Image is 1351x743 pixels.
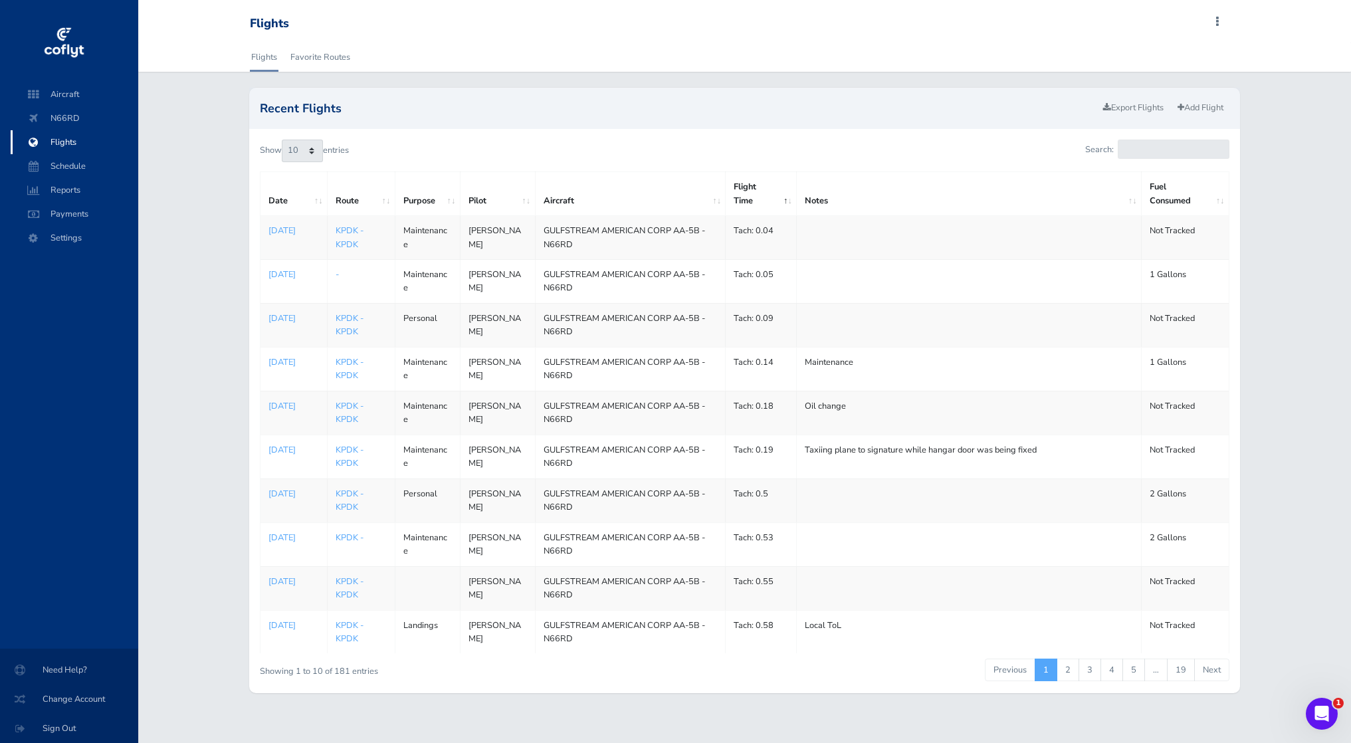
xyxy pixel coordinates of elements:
span: Need Help? [16,658,122,682]
td: [PERSON_NAME] [460,566,535,610]
td: Maintenance [395,435,460,478]
td: 1 Gallons [1142,347,1229,391]
td: [PERSON_NAME] [460,478,535,522]
td: GULFSTREAM AMERICAN CORP AA-5B - N66RD [535,260,726,304]
td: Taxiing plane to signature while hangar door was being fixed [797,435,1142,478]
span: Schedule [24,154,125,178]
th: Pilot: activate to sort column ascending [460,172,535,216]
td: Tach: 0.55 [726,566,797,610]
td: [PERSON_NAME] [460,435,535,478]
td: 1 Gallons [1142,260,1229,304]
p: [DATE] [268,575,319,588]
label: Show entries [260,140,349,162]
td: Not Tracked [1142,303,1229,347]
td: Maintenance [395,216,460,260]
td: GULFSTREAM AMERICAN CORP AA-5B - N66RD [535,347,726,391]
a: KPDK - KPDK [336,444,364,469]
span: Settings [24,226,125,250]
td: Landings [395,610,460,653]
td: [PERSON_NAME] [460,610,535,653]
td: Maintenance [395,522,460,566]
td: GULFSTREAM AMERICAN CORP AA-5B - N66RD [535,478,726,522]
a: KPDK - KPDK [336,619,364,645]
td: Tach: 0.09 [726,303,797,347]
td: Not Tracked [1142,391,1229,435]
span: Sign Out [16,716,122,740]
td: GULFSTREAM AMERICAN CORP AA-5B - N66RD [535,522,726,566]
td: Tach: 0.19 [726,435,797,478]
a: [DATE] [268,399,319,413]
td: Tach: 0.04 [726,216,797,260]
td: GULFSTREAM AMERICAN CORP AA-5B - N66RD [535,566,726,610]
span: Flights [24,130,125,154]
td: 2 Gallons [1142,478,1229,522]
a: Next [1194,659,1229,681]
span: Change Account [16,687,122,711]
td: [PERSON_NAME] [460,260,535,304]
a: [DATE] [268,531,319,544]
th: Aircraft: activate to sort column ascending [535,172,726,216]
td: GULFSTREAM AMERICAN CORP AA-5B - N66RD [535,303,726,347]
select: Showentries [282,140,323,162]
td: Tach: 0.58 [726,610,797,653]
a: - [336,268,339,280]
td: Not Tracked [1142,216,1229,260]
a: KPDK - KPDK [336,312,364,338]
th: Date: activate to sort column ascending [260,172,328,216]
td: Personal [395,303,460,347]
a: 5 [1122,659,1145,681]
a: [DATE] [268,443,319,457]
th: Fuel Consumed: activate to sort column ascending [1142,172,1229,216]
td: GULFSTREAM AMERICAN CORP AA-5B - N66RD [535,435,726,478]
td: Local ToL [797,610,1142,653]
td: Not Tracked [1142,435,1229,478]
p: [DATE] [268,224,319,237]
a: Flights [250,43,278,72]
td: Maintenance [395,260,460,304]
td: GULFSTREAM AMERICAN CORP AA-5B - N66RD [535,610,726,653]
a: [DATE] [268,619,319,632]
a: [DATE] [268,268,319,281]
span: 1 [1333,698,1344,708]
td: Tach: 0.14 [726,347,797,391]
label: Search: [1085,140,1229,159]
td: [PERSON_NAME] [460,391,535,435]
td: [PERSON_NAME] [460,303,535,347]
a: [DATE] [268,356,319,369]
a: KPDK - KPDK [336,356,364,381]
a: 1 [1035,659,1057,681]
a: KPDK - KPDK [336,488,364,513]
td: Personal [395,478,460,522]
span: N66RD [24,106,125,130]
span: Reports [24,178,125,202]
a: [DATE] [268,487,319,500]
td: Not Tracked [1142,610,1229,653]
div: Showing 1 to 10 of 181 entries [260,657,654,678]
a: 2 [1057,659,1079,681]
h2: Recent Flights [260,102,1097,114]
td: 2 Gallons [1142,522,1229,566]
a: KPDK - [336,532,364,544]
span: Aircraft [24,82,125,106]
td: Tach: 0.5 [726,478,797,522]
td: Maintenance [395,391,460,435]
a: Export Flights [1097,98,1170,118]
td: Oil change [797,391,1142,435]
a: Favorite Routes [289,43,352,72]
th: Flight Time: activate to sort column descending [726,172,797,216]
th: Notes: activate to sort column ascending [797,172,1142,216]
iframe: Intercom live chat [1306,698,1338,730]
a: 19 [1167,659,1195,681]
a: 3 [1079,659,1101,681]
td: Maintenance [395,347,460,391]
a: KPDK - KPDK [336,576,364,601]
a: KPDK - KPDK [336,225,364,250]
td: Tach: 0.18 [726,391,797,435]
td: [PERSON_NAME] [460,216,535,260]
